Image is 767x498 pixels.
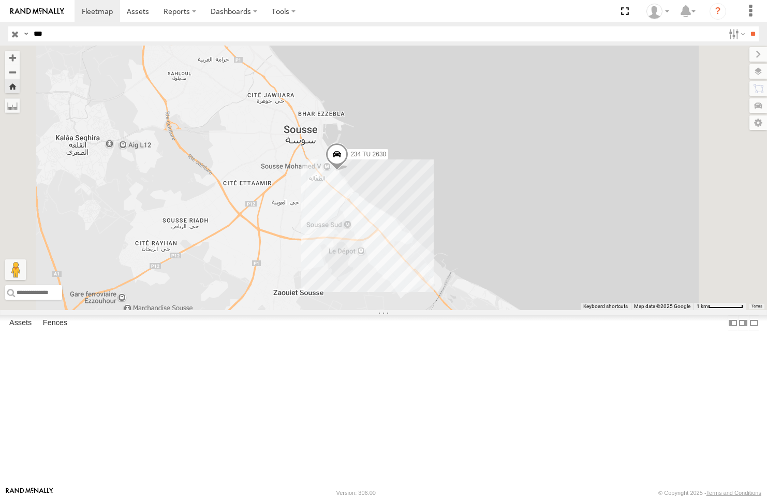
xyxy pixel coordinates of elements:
label: Hide Summary Table [749,315,759,330]
a: Visit our Website [6,488,53,498]
button: Zoom in [5,51,20,65]
span: 1 km [697,303,708,309]
label: Search Query [22,26,30,41]
button: Keyboard shortcuts [583,303,628,310]
a: Terms (opens in new tab) [751,304,762,309]
label: Assets [4,316,37,330]
label: Fences [38,316,72,330]
label: Map Settings [749,115,767,130]
label: Measure [5,98,20,113]
button: Zoom Home [5,79,20,93]
div: Nejah Benkhalifa [643,4,673,19]
button: Map Scale: 1 km per 64 pixels [694,303,746,310]
label: Dock Summary Table to the Right [738,315,748,330]
label: Dock Summary Table to the Left [728,315,738,330]
label: Search Filter Options [725,26,747,41]
span: 234 TU 2630 [350,151,386,158]
i: ? [710,3,726,20]
div: © Copyright 2025 - [658,490,761,496]
button: Drag Pegman onto the map to open Street View [5,259,26,280]
a: Terms and Conditions [706,490,761,496]
div: Version: 306.00 [336,490,376,496]
img: rand-logo.svg [10,8,64,15]
button: Zoom out [5,65,20,79]
span: Map data ©2025 Google [634,303,690,309]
